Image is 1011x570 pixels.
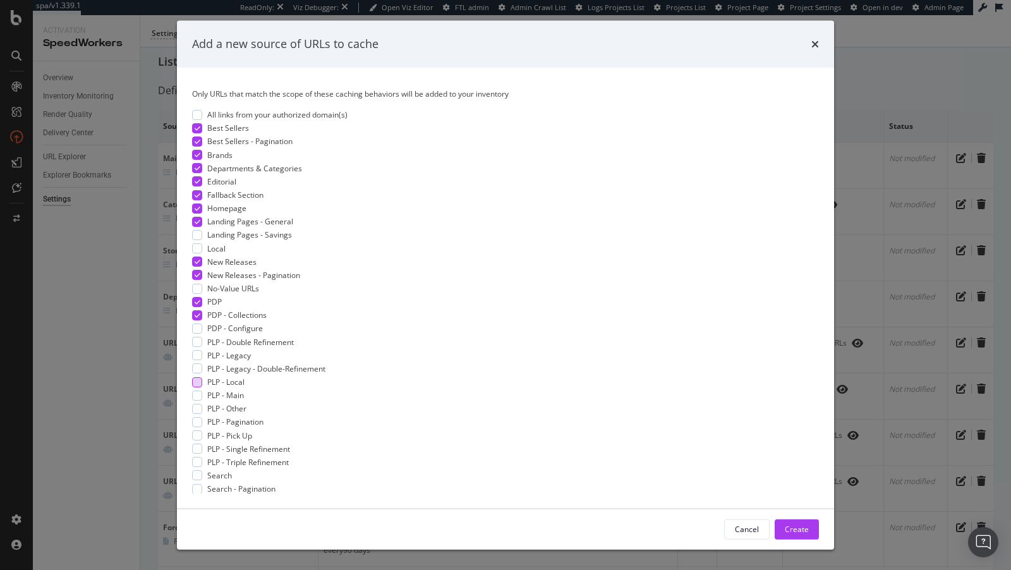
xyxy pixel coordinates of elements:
span: PLP - Local [207,377,245,387]
span: Fallback Section [207,190,263,200]
span: Departments & Categories [207,162,302,173]
button: Cancel [724,519,770,539]
span: New Releases [207,256,257,267]
span: All links from your authorized domain(s) [207,109,348,120]
div: Only URLs that match the scope of these caching behaviors will be added to your inventory [192,88,819,99]
span: New Releases - Pagination [207,269,300,280]
span: No-Value URLs [207,283,259,294]
span: Homepage [207,203,246,214]
span: Local [207,243,226,253]
span: Search - Pagination [207,483,275,494]
div: modal [177,21,834,550]
div: Cancel [735,524,759,535]
div: Open Intercom Messenger [968,527,998,557]
span: Best Sellers [207,123,249,133]
span: PLP - Triple Refinement [207,456,289,467]
span: PLP - Other [207,403,246,414]
span: Best Sellers - Pagination [207,136,293,147]
span: PLP - Single Refinement [207,443,290,454]
span: PLP - Legacy [207,349,251,360]
span: PLP - Legacy - Double-Refinement [207,363,325,373]
span: Brands [207,149,233,160]
div: Define the URLs scope on which you want to activate bots discovery [192,71,819,83]
span: PLP - Double Refinement [207,336,294,347]
span: PLP - Main [207,390,244,401]
span: Search [207,470,232,481]
div: Add a new source of URLs to cache [192,36,378,52]
span: Landing Pages - Savings [207,229,292,240]
span: PDP - Configure [207,323,263,334]
span: PLP - Pick Up [207,430,252,440]
div: times [811,36,819,52]
span: PDP - Collections [207,310,267,320]
button: Create [775,519,819,539]
div: Create [785,524,809,535]
span: PDP [207,296,222,307]
span: Editorial [207,176,236,186]
span: Landing Pages - General [207,216,293,227]
span: PLP - Pagination [207,416,263,427]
